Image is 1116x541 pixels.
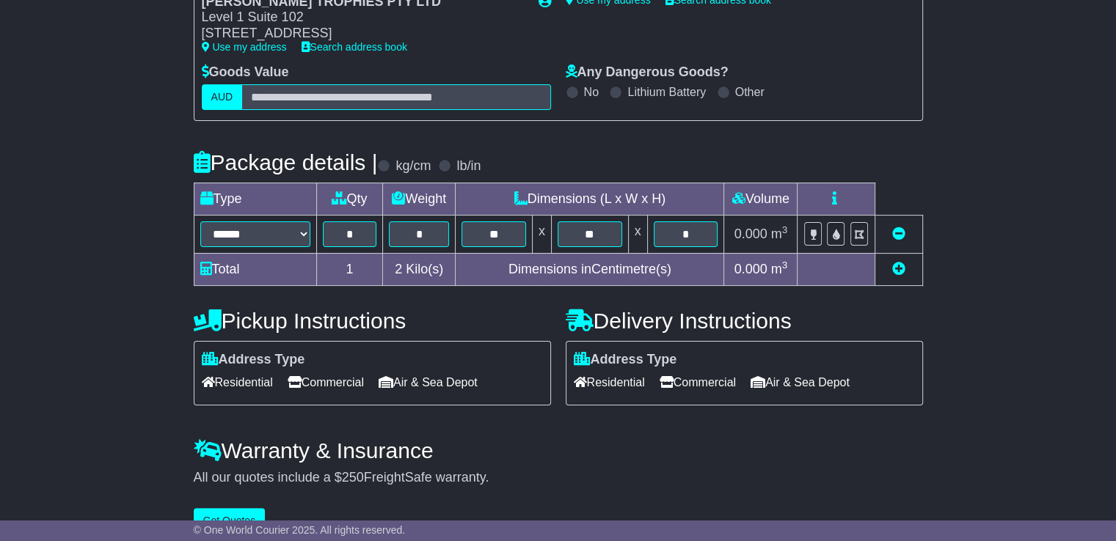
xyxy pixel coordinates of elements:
span: 0.000 [734,227,767,241]
span: © One World Courier 2025. All rights reserved. [194,524,406,536]
td: 1 [316,253,383,285]
span: 2 [395,262,402,276]
label: Address Type [574,352,677,368]
h4: Package details | [194,150,378,174]
td: Total [194,253,316,285]
div: [STREET_ADDRESS] [202,26,524,42]
span: Commercial [660,371,736,394]
span: Commercial [288,371,364,394]
td: x [628,215,647,253]
div: All our quotes include a $ FreightSafe warranty. [194,470,923,486]
a: Use my address [202,41,287,53]
sup: 3 [782,224,788,235]
span: Air & Sea Depot [751,371,850,394]
td: Weight [383,183,456,215]
a: Remove this item [892,227,905,241]
h4: Delivery Instructions [566,309,923,333]
label: Other [735,85,765,99]
span: Residential [574,371,645,394]
sup: 3 [782,260,788,270]
td: Kilo(s) [383,253,456,285]
h4: Warranty & Insurance [194,438,923,463]
td: Dimensions (L x W x H) [456,183,724,215]
div: Level 1 Suite 102 [202,10,524,26]
label: Address Type [202,352,305,368]
label: Lithium Battery [627,85,706,99]
td: Qty [316,183,383,215]
label: Goods Value [202,65,289,81]
span: Residential [202,371,273,394]
span: 250 [342,470,364,485]
label: No [584,85,599,99]
td: Dimensions in Centimetre(s) [456,253,724,285]
label: kg/cm [395,158,431,174]
label: lb/in [456,158,481,174]
button: Get Quotes [194,508,266,534]
span: m [771,262,788,276]
span: m [771,227,788,241]
td: x [532,215,551,253]
td: Volume [724,183,798,215]
label: AUD [202,84,243,110]
a: Search address book [302,41,407,53]
label: Any Dangerous Goods? [566,65,729,81]
h4: Pickup Instructions [194,309,551,333]
span: 0.000 [734,262,767,276]
span: Air & Sea Depot [379,371,478,394]
td: Type [194,183,316,215]
a: Add new item [892,262,905,276]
